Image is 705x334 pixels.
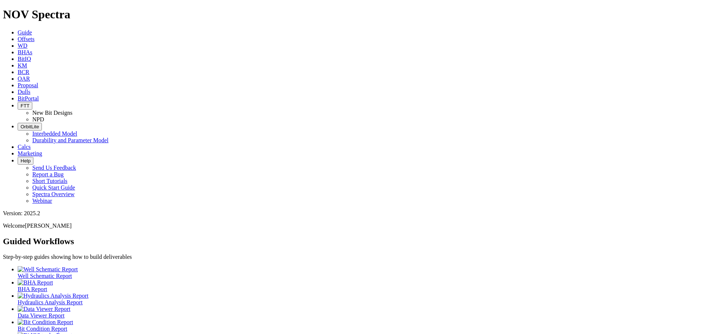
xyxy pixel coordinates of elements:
span: BHA Report [18,286,47,292]
a: Short Tutorials [32,178,68,184]
a: OAR [18,76,30,82]
a: Webinar [32,198,52,204]
h1: NOV Spectra [3,8,702,21]
a: Offsets [18,36,35,42]
a: Calcs [18,144,31,150]
a: Send Us Feedback [32,165,76,171]
p: Step-by-step guides showing how to build deliverables [3,254,702,260]
a: Proposal [18,82,38,88]
span: Data Viewer Report [18,312,65,319]
span: Help [21,158,30,164]
img: Data Viewer Report [18,306,70,312]
a: Quick Start Guide [32,184,75,191]
a: BCR [18,69,29,75]
a: Bit Condition Report Bit Condition Report [18,319,702,332]
span: [PERSON_NAME] [25,223,72,229]
span: Hydraulics Analysis Report [18,299,83,305]
h2: Guided Workflows [3,236,702,246]
a: Guide [18,29,32,36]
img: BHA Report [18,279,53,286]
p: Welcome [3,223,702,229]
a: Well Schematic Report Well Schematic Report [18,266,702,279]
img: Well Schematic Report [18,266,78,273]
span: OrbitLite [21,124,39,129]
span: FTT [21,103,29,109]
a: NPD [32,116,44,122]
button: FTT [18,102,32,110]
img: Hydraulics Analysis Report [18,293,88,299]
a: KM [18,62,27,69]
a: Hydraulics Analysis Report Hydraulics Analysis Report [18,293,702,305]
a: WD [18,43,28,49]
span: Bit Condition Report [18,326,67,332]
a: BitIQ [18,56,31,62]
span: Well Schematic Report [18,273,72,279]
a: BHA Report BHA Report [18,279,702,292]
a: Spectra Overview [32,191,75,197]
a: Dulls [18,89,30,95]
a: BHAs [18,49,32,55]
button: OrbitLite [18,123,42,131]
a: BitPortal [18,95,39,102]
img: Bit Condition Report [18,319,73,326]
div: Version: 2025.2 [3,210,702,217]
a: New Bit Designs [32,110,72,116]
a: Interbedded Model [32,131,77,137]
button: Help [18,157,33,165]
a: Report a Bug [32,171,64,177]
a: Marketing [18,150,42,157]
a: Data Viewer Report Data Viewer Report [18,306,702,319]
a: Durability and Parameter Model [32,137,109,143]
